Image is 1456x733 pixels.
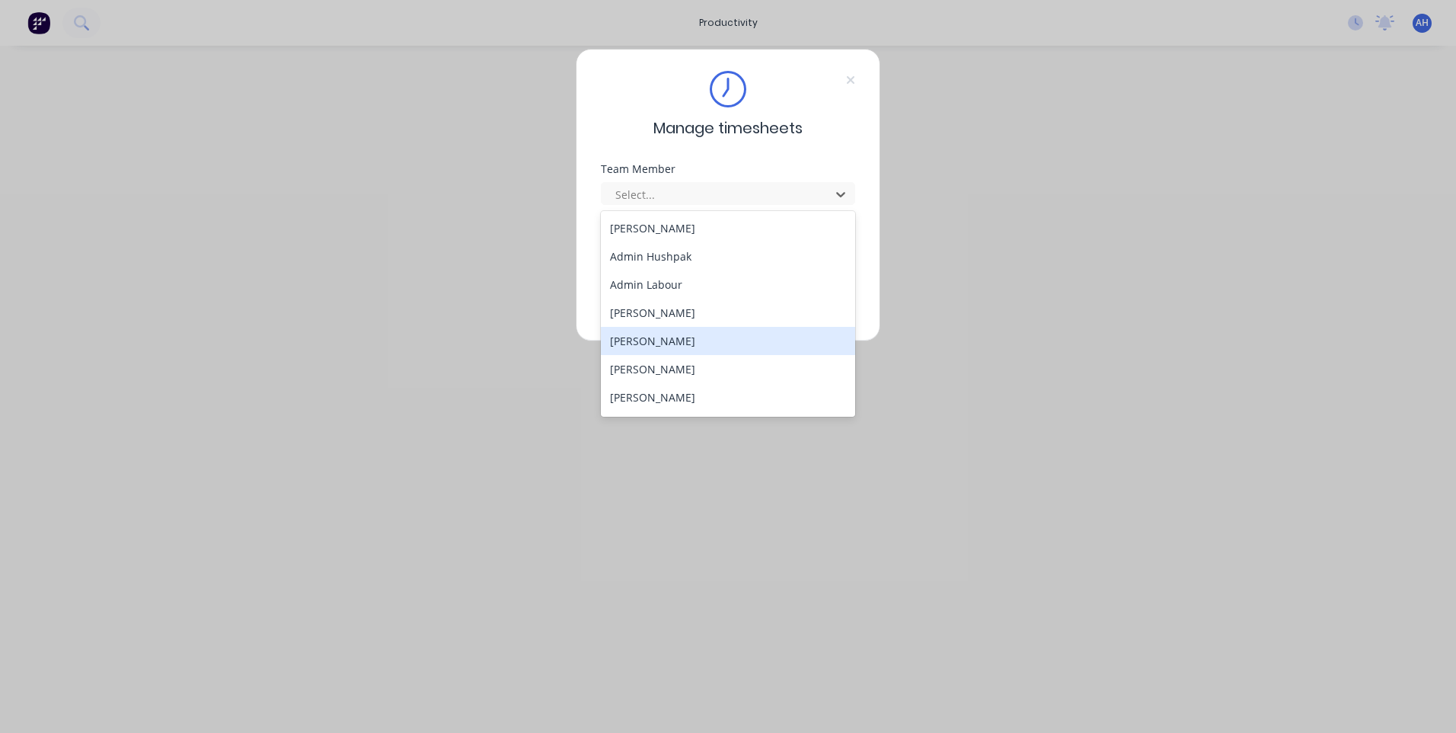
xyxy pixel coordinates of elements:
[601,164,855,174] div: Team Member
[601,299,855,327] div: [PERSON_NAME]
[601,383,855,411] div: [PERSON_NAME]
[601,355,855,383] div: [PERSON_NAME]
[601,270,855,299] div: Admin Labour
[601,242,855,270] div: Admin Hushpak
[601,411,855,440] div: [PERSON_NAME]
[601,214,855,242] div: [PERSON_NAME]
[653,117,803,139] span: Manage timesheets
[601,327,855,355] div: [PERSON_NAME]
